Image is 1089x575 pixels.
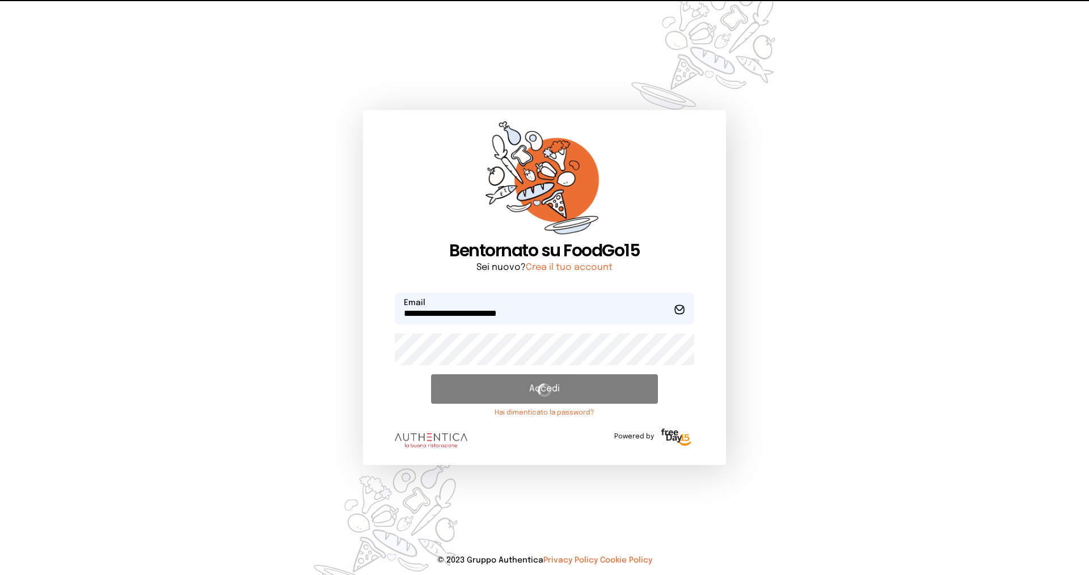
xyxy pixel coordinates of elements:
[526,263,613,272] a: Crea il tuo account
[659,426,694,449] img: logo-freeday.3e08031.png
[431,408,658,417] a: Hai dimenticato la password?
[543,556,598,564] a: Privacy Policy
[18,555,1071,566] p: © 2023 Gruppo Authentica
[395,261,694,274] p: Sei nuovo?
[395,433,467,448] img: logo.8f33a47.png
[395,240,694,261] h1: Bentornato su FoodGo15
[486,121,603,241] img: sticker-orange.65babaf.png
[600,556,652,564] a: Cookie Policy
[614,432,654,441] span: Powered by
